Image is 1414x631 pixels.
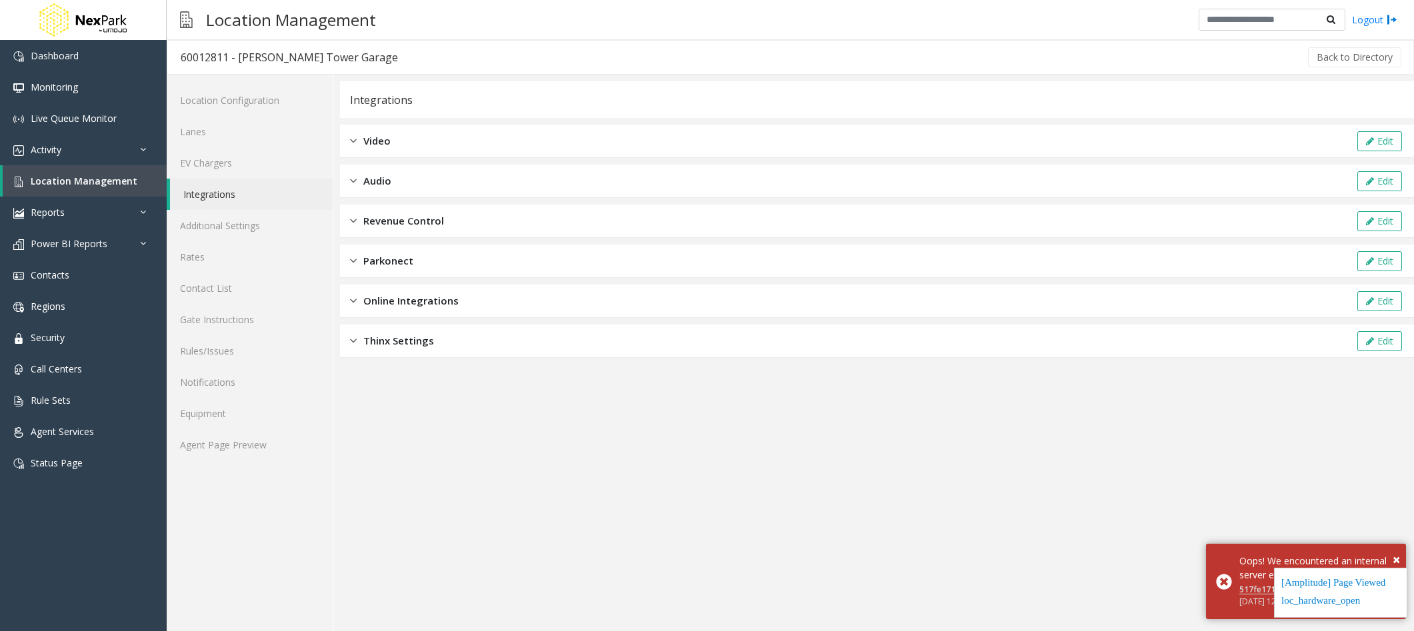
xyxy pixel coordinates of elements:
span: Power BI Reports [31,237,107,250]
div: [Amplitude] Page Viewed [1281,575,1400,593]
img: closed [350,173,357,189]
button: Back to Directory [1308,47,1401,67]
button: Edit [1357,331,1402,351]
img: 'icon' [13,239,24,250]
span: Agent Services [31,425,94,438]
img: 'icon' [13,364,24,375]
a: Notifications [167,366,333,398]
img: 'icon' [13,271,24,281]
button: Edit [1357,171,1402,191]
img: logout [1387,13,1397,27]
div: Oops! We encountered an internal server error. Please try again later. [1239,554,1396,582]
img: 'icon' [13,302,24,313]
img: 'icon' [13,51,24,62]
a: Agent Page Preview [167,429,333,460]
img: closed [350,253,357,269]
img: 'icon' [13,145,24,156]
span: Contacts [31,269,69,281]
img: closed [350,133,357,149]
img: 'icon' [13,177,24,187]
img: closed [350,293,357,309]
a: Integrations [170,179,333,210]
span: Status Page [31,456,83,469]
img: 'icon' [13,396,24,406]
a: Location Configuration [167,85,333,116]
button: Edit [1357,131,1402,151]
span: Video [363,133,391,149]
span: Regions [31,300,65,313]
button: Edit [1357,211,1402,231]
a: Lanes [167,116,333,147]
a: Additional Settings [167,210,333,241]
span: Monitoring [31,81,78,93]
div: loc_hardware_open [1281,593,1400,611]
h3: Location Management [199,3,383,36]
span: Call Centers [31,362,82,375]
span: Online Integrations [363,293,459,309]
span: Rule Sets [31,394,71,406]
a: Location Management [3,165,167,197]
span: Dashboard [31,49,79,62]
span: Location Management [31,175,137,187]
span: Live Queue Monitor [31,112,117,125]
img: 'icon' [13,458,24,469]
img: pageIcon [180,3,193,36]
img: 'icon' [13,333,24,344]
span: × [1393,550,1400,568]
span: Audio [363,173,391,189]
img: closed [350,333,357,348]
a: Gate Instructions [167,304,333,335]
span: Security [31,331,65,344]
img: 'icon' [13,208,24,219]
img: 'icon' [13,427,24,438]
button: Edit [1357,251,1402,271]
a: Logout [1352,13,1397,27]
a: Contact List [167,273,333,304]
a: EV Chargers [167,147,333,179]
span: Activity [31,143,61,156]
button: Close [1393,550,1400,570]
img: closed [350,213,357,229]
button: Edit [1357,291,1402,311]
span: Thinx Settings [363,333,434,348]
span: Revenue Control [363,213,444,229]
div: 60012811 - [PERSON_NAME] Tower Garage [181,49,398,66]
a: Equipment [167,398,333,429]
div: Integrations [350,91,413,109]
a: Rates [167,241,333,273]
span: Reports [31,206,65,219]
a: 517fe171e08d6b10a6512883771a10fa [1239,584,1386,595]
img: 'icon' [13,114,24,125]
span: Parkonect [363,253,413,269]
a: Rules/Issues [167,335,333,366]
div: [DATE] 12:05:17 GMT [1239,596,1396,608]
img: 'icon' [13,83,24,93]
